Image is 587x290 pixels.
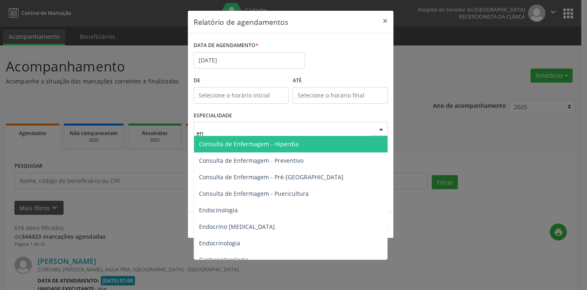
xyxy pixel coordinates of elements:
[293,74,388,87] label: ATÉ
[194,17,288,27] h5: Relatório de agendamentos
[199,140,298,148] span: Consulta de Enfermagem - Hiperdia
[194,52,305,69] input: Selecione uma data ou intervalo
[377,11,393,31] button: Close
[199,256,249,264] span: Gastroenterologia
[293,87,388,104] input: Selecione o horário final
[194,39,258,52] label: DATA DE AGENDAMENTO
[199,190,309,197] span: Consulta de Enfermagem - Puericultura
[199,157,303,164] span: Consulta de Enfermagem - Preventivo
[199,173,343,181] span: Consulta de Enfermagem - Pré-[GEOGRAPHIC_DATA]
[199,239,240,247] span: Endocrinologia
[199,223,275,231] span: Endocrino [MEDICAL_DATA]
[194,87,289,104] input: Selecione o horário inicial
[194,109,232,122] label: ESPECIALIDADE
[199,206,238,214] span: Endocinologia
[194,74,289,87] label: De
[196,125,371,141] input: Seleciona uma especialidade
